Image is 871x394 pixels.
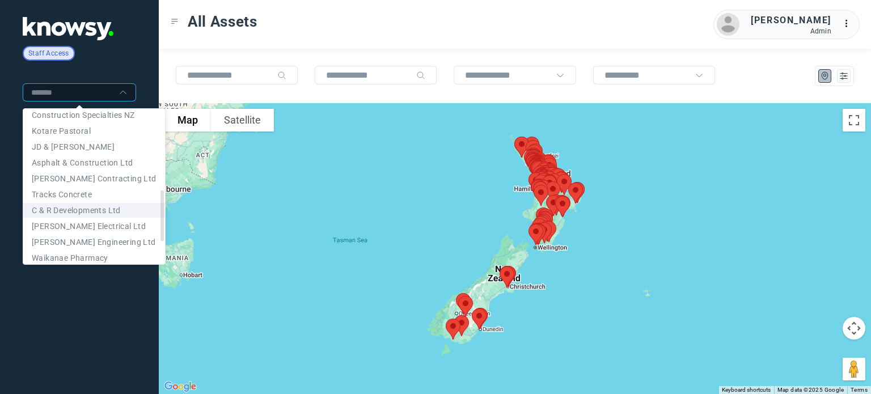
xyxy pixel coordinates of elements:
[843,109,865,132] button: Toggle fullscreen view
[843,19,855,28] tspan: ...
[32,174,157,183] span: [PERSON_NAME] Contracting Ltd
[843,358,865,380] button: Drag Pegman onto the map to open Street View
[164,109,211,132] button: Show street map
[32,222,146,231] span: [PERSON_NAME] Electrical Ltd
[751,27,831,35] div: Admin
[839,71,849,81] div: List
[843,17,856,32] div: :
[32,158,133,167] span: Asphalt & Construction Ltd
[32,111,135,120] span: Construction Specialties NZ
[32,142,115,151] span: JD & [PERSON_NAME]
[277,71,286,80] div: Search
[843,317,865,340] button: Map camera controls
[32,126,91,135] span: Kotare Pastoral
[188,11,257,32] span: All Assets
[777,387,844,393] span: Map data ©2025 Google
[23,17,113,40] img: Application Logo
[32,238,156,247] span: [PERSON_NAME] Engineering Ltd
[211,109,274,132] button: Show satellite imagery
[32,190,92,199] span: Tracks Concrete
[23,46,75,61] div: Staff Access
[751,14,831,27] div: [PERSON_NAME]
[416,71,425,80] div: Search
[722,386,771,394] button: Keyboard shortcuts
[717,13,739,36] img: avatar.png
[843,17,856,31] div: :
[851,387,868,393] a: Terms (opens in new tab)
[32,206,121,215] span: C & R Developments Ltd
[162,379,199,394] a: Open this area in Google Maps (opens a new window)
[820,71,830,81] div: Map
[171,18,179,26] div: Toggle Menu
[32,253,108,262] span: Waikanae Pharmacy
[162,379,199,394] img: Google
